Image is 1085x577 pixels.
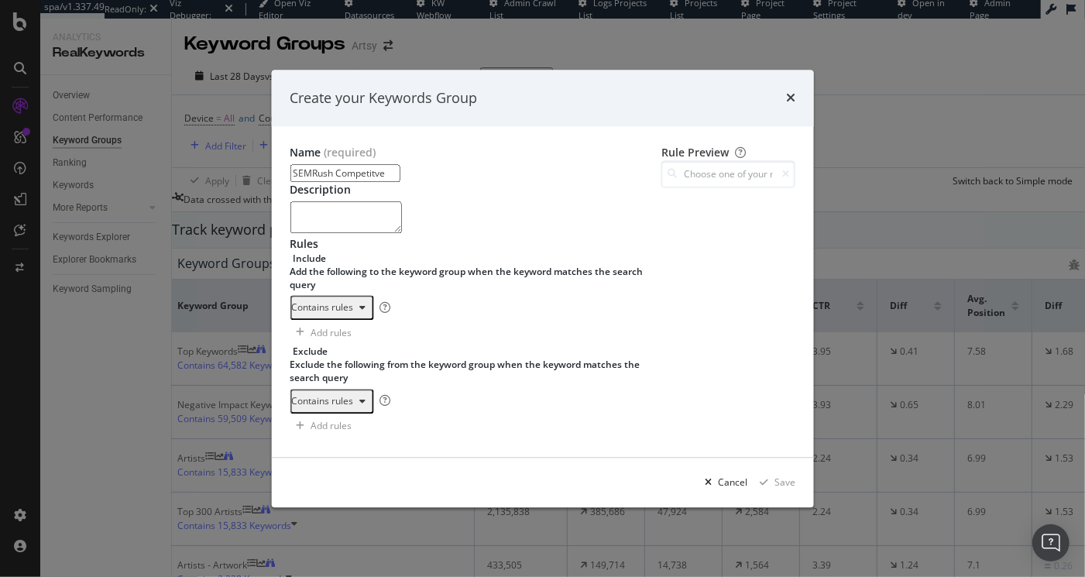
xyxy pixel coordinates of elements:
div: Save [774,476,795,489]
button: Save [754,470,795,495]
button: Contains rules [290,389,373,414]
div: Add rules [311,326,352,339]
span: (required) [324,146,376,161]
button: Cancel [699,470,747,495]
div: Description [290,183,351,198]
div: Cancel [718,476,747,489]
button: Add rules [290,414,352,438]
div: Add the following to the keyword group when the keyword matches the search query [290,265,658,291]
div: Open Intercom Messenger [1032,524,1070,562]
div: Create your Keywords Group [290,88,477,108]
div: modal [271,70,814,507]
div: Exclude [293,345,328,359]
div: Add rules [311,419,352,432]
div: times [786,88,795,108]
div: Rules [290,236,661,252]
input: Choose one of your rules to preview the keywords [661,161,795,188]
div: Exclude the following from the keyword group when the keyword matches the search query [290,359,658,385]
div: Name [290,146,321,161]
div: Contains rules [291,304,353,313]
input: Enter a name [290,165,400,183]
button: Add rules [290,321,352,345]
button: Contains rules [290,296,373,321]
div: Include [293,252,326,265]
div: Contains rules [291,397,353,406]
div: Rule Preview [661,146,795,161]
